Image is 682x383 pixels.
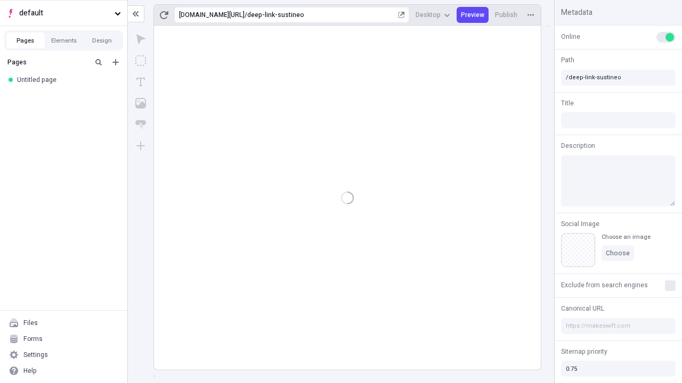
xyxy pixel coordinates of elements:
[561,318,676,334] input: https://makeswift.com
[602,245,634,261] button: Choose
[491,7,522,23] button: Publish
[495,11,517,19] span: Publish
[23,351,48,359] div: Settings
[457,7,489,23] button: Preview
[131,115,150,134] button: Button
[7,58,88,66] div: Pages
[561,98,574,108] span: Title
[109,56,122,69] button: Add new
[179,11,245,19] div: [URL][DOMAIN_NAME]
[131,94,150,113] button: Image
[606,249,630,257] span: Choose
[602,233,651,241] div: Choose an image
[561,347,607,356] span: Sitemap priority
[416,11,441,19] span: Desktop
[561,55,574,65] span: Path
[411,7,454,23] button: Desktop
[131,51,150,70] button: Box
[245,11,247,19] div: /
[561,141,595,151] span: Description
[131,72,150,91] button: Text
[23,319,38,327] div: Files
[23,367,37,375] div: Help
[83,32,121,48] button: Design
[17,76,115,84] div: Untitled page
[6,32,45,48] button: Pages
[561,219,599,229] span: Social Image
[23,335,43,343] div: Forms
[561,280,648,290] span: Exclude from search engines
[561,304,604,313] span: Canonical URL
[247,11,396,19] div: deep-link-sustineo
[19,7,110,19] span: default
[461,11,484,19] span: Preview
[45,32,83,48] button: Elements
[561,32,580,41] span: Online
